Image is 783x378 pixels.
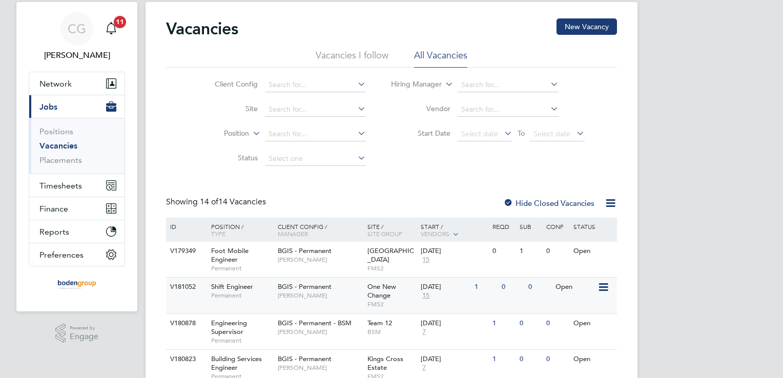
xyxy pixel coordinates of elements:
span: Manager [278,229,308,238]
span: Permanent [211,291,273,300]
label: Status [199,153,258,162]
div: 0 [526,278,552,297]
span: BGIS - Permanent [278,354,332,363]
a: 11 [101,12,121,45]
div: Sub [517,218,544,235]
span: FMS2 [367,300,416,308]
span: [PERSON_NAME] [278,291,362,300]
a: Placements [39,155,82,165]
span: 14 of [200,197,218,207]
a: Go to home page [29,277,125,293]
button: New Vacancy [557,18,617,35]
span: Permanent [211,337,273,345]
label: Site [199,104,258,113]
div: Jobs [29,118,125,174]
span: Timesheets [39,181,82,191]
span: Network [39,79,72,89]
button: Network [29,72,125,95]
div: 1 [517,242,544,261]
div: 0 [517,350,544,369]
div: V180878 [168,314,203,333]
span: Type [211,229,225,238]
div: Status [571,218,615,235]
label: Start Date [391,129,450,138]
span: BGIS - Permanent [278,246,332,255]
span: 15 [421,256,431,264]
span: To [514,127,528,140]
button: Jobs [29,95,125,118]
span: [PERSON_NAME] [278,364,362,372]
div: Conf [544,218,570,235]
span: 15 [421,291,431,300]
span: Select date [461,129,498,138]
a: CG[PERSON_NAME] [29,12,125,61]
span: Team 12 [367,319,392,327]
div: Showing [166,197,268,207]
span: Preferences [39,250,84,260]
div: 0 [517,314,544,333]
span: One New Change [367,282,396,300]
span: Vendors [421,229,449,238]
span: BSM [367,328,416,336]
div: 0 [544,242,570,261]
span: Select date [533,129,570,138]
input: Search for... [265,127,366,141]
div: V180823 [168,350,203,369]
div: [DATE] [421,355,487,364]
span: BGIS - Permanent - BSM [278,319,352,327]
span: Finance [39,204,68,214]
input: Search for... [458,78,559,92]
button: Timesheets [29,174,125,197]
span: Kings Cross Estate [367,354,403,372]
span: [PERSON_NAME] [278,328,362,336]
span: Powered by [70,324,98,332]
span: Shift Engineer [211,282,253,291]
label: Vendor [391,104,450,113]
div: Position / [203,218,275,242]
li: Vacancies I follow [316,49,388,68]
button: Reports [29,220,125,243]
span: 7 [421,364,427,372]
div: 0 [490,242,517,261]
div: [DATE] [421,247,487,256]
span: 14 Vacancies [200,197,266,207]
input: Search for... [265,102,366,117]
div: 1 [490,314,517,333]
input: Search for... [265,78,366,92]
nav: Main navigation [16,2,137,311]
input: Select one [265,152,366,166]
span: BGIS - Permanent [278,282,332,291]
span: Engage [70,332,98,341]
label: Hiring Manager [383,79,442,90]
div: [DATE] [421,319,487,328]
span: Reports [39,227,69,237]
div: Reqd [490,218,517,235]
img: boden-group-logo-retina.png [54,277,100,293]
span: [GEOGRAPHIC_DATA] [367,246,414,264]
span: Connor Gwilliam [29,49,125,61]
label: Client Config [199,79,258,89]
span: Building Services Engineer [211,354,262,372]
div: 0 [544,314,570,333]
span: Foot Mobile Engineer [211,246,249,264]
a: Positions [39,127,73,136]
div: ID [168,218,203,235]
button: Finance [29,197,125,220]
div: V179349 [168,242,203,261]
div: 1 [472,278,499,297]
span: 11 [114,16,126,28]
span: Permanent [211,264,273,272]
h2: Vacancies [166,18,238,39]
a: Vacancies [39,141,77,151]
span: Jobs [39,102,57,112]
div: Client Config / [275,218,365,242]
li: All Vacancies [414,49,467,68]
div: 0 [544,350,570,369]
label: Hide Closed Vacancies [503,198,594,208]
span: CG [68,22,86,35]
span: Site Group [367,229,402,238]
span: FMS2 [367,264,416,272]
div: Site / [365,218,419,242]
div: Start / [418,218,490,243]
button: Preferences [29,243,125,266]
